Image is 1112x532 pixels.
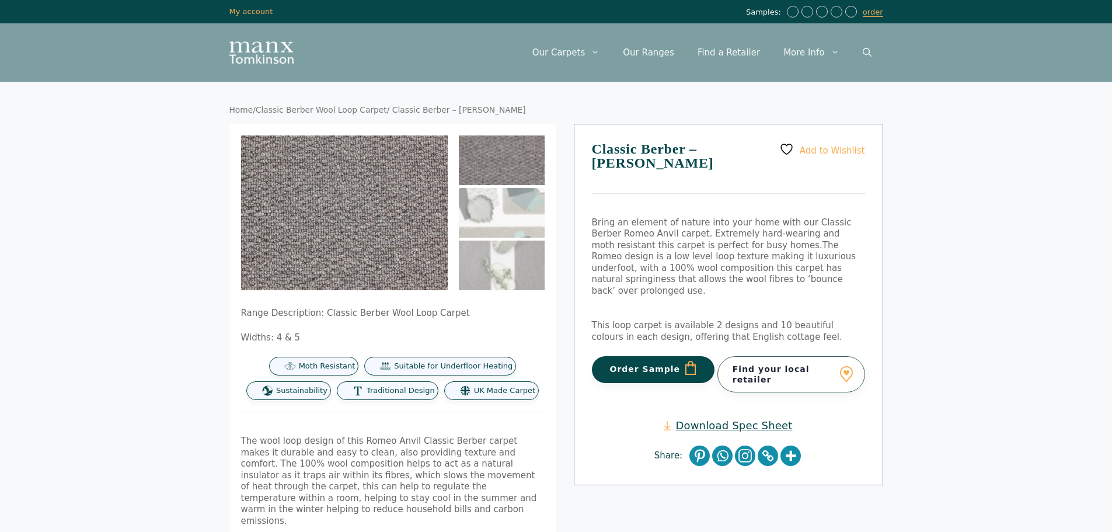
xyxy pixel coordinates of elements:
[851,35,883,70] a: Open Search Bar
[592,142,865,194] h1: Classic Berber – [PERSON_NAME]
[241,332,545,344] p: Widths: 4 & 5
[780,446,801,466] a: More
[521,35,883,70] nav: Primary
[686,35,772,70] a: Find a Retailer
[779,142,864,157] a: Add to Wishlist
[241,135,448,291] img: Classic Berber Romeo Anvil
[299,361,355,371] span: Moth Resistant
[256,105,387,114] a: Classic Berber Wool Loop Carpet
[367,386,435,396] span: Traditional Design
[592,356,715,383] button: Order Sample
[717,356,865,392] a: Find your local retailer
[758,446,778,466] a: Copy Link
[863,8,883,17] a: order
[229,7,273,16] a: My account
[611,35,686,70] a: Our Ranges
[241,436,537,526] span: The wool loop design of this Romeo Anvil Classic Berber carpet makes it durable and easy to clean...
[712,446,733,466] a: Whatsapp
[459,188,545,238] img: Classic Berber - Romeo Anvil - Image 2
[241,308,545,319] p: Range Description: Classic Berber Wool Loop Carpet
[474,386,535,396] span: UK Made Carpet
[689,446,710,466] a: Pinterest
[654,450,688,462] span: Share:
[592,217,865,297] p: Bring an element of nature into your home with our Classic Berber Romeo Anvil carpet. Extremely h...
[800,145,865,155] span: Add to Wishlist
[664,419,792,432] a: Download Spec Sheet
[229,41,294,64] img: Manx Tomkinson
[276,386,327,396] span: Sustainability
[459,241,545,290] img: Classic Berber - Romeo Anvil - Image 3
[229,105,883,116] nav: Breadcrumb
[394,361,513,371] span: Suitable for Underfloor Heating
[459,135,545,185] img: Classic Berber Romeo Anvil
[592,240,856,296] span: The Romeo design is a low level loop texture making it luxurious underfoot, with a 100% wool comp...
[229,105,253,114] a: Home
[735,446,755,466] a: Instagram
[772,35,850,70] a: More Info
[746,8,784,18] span: Samples:
[521,35,612,70] a: Our Carpets
[592,320,865,343] p: This loop carpet is available 2 designs and 10 beautiful colours in each design, offering that En...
